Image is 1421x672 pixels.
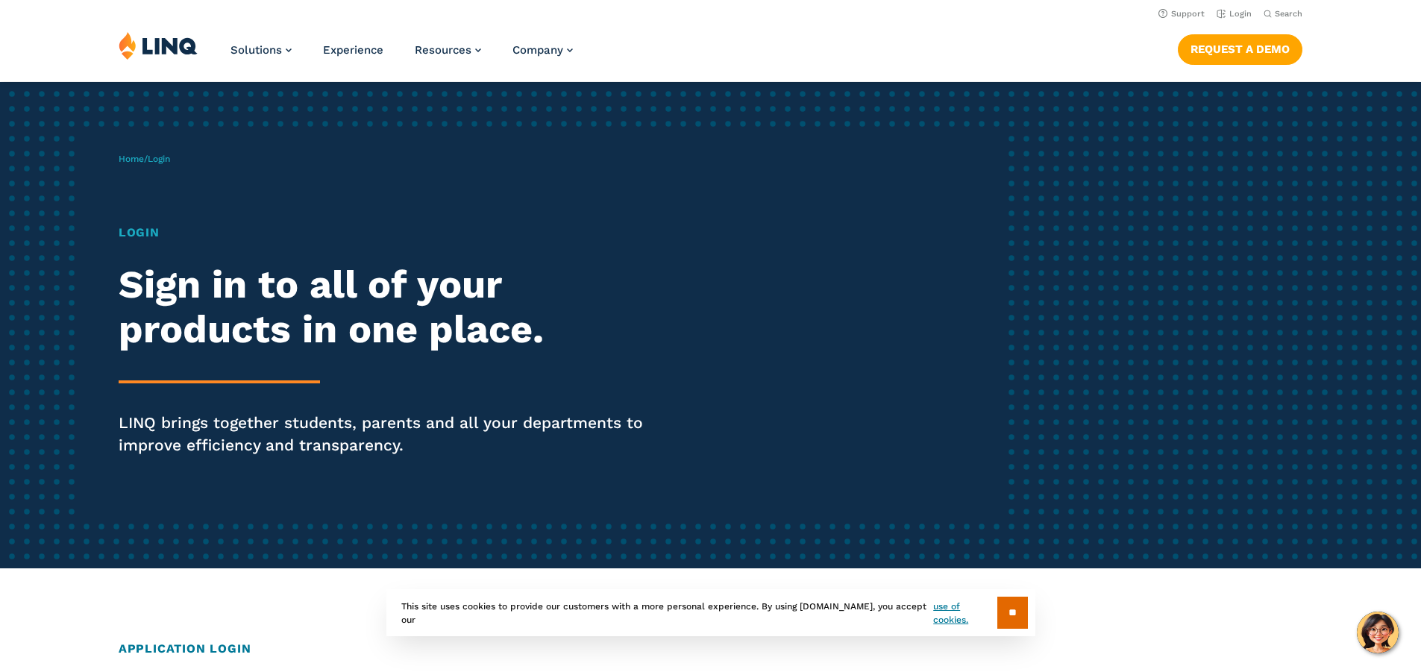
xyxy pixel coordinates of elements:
[230,43,292,57] a: Solutions
[1178,31,1302,64] nav: Button Navigation
[148,154,170,164] span: Login
[415,43,481,57] a: Resources
[230,43,282,57] span: Solutions
[1264,8,1302,19] button: Open Search Bar
[119,224,666,242] h1: Login
[1275,9,1302,19] span: Search
[119,154,170,164] span: /
[119,412,666,456] p: LINQ brings together students, parents and all your departments to improve efficiency and transpa...
[512,43,563,57] span: Company
[933,600,997,627] a: use of cookies.
[1178,34,1302,64] a: Request a Demo
[1217,9,1252,19] a: Login
[119,154,144,164] a: Home
[386,589,1035,636] div: This site uses cookies to provide our customers with a more personal experience. By using [DOMAIN...
[230,31,573,81] nav: Primary Navigation
[323,43,383,57] a: Experience
[415,43,471,57] span: Resources
[119,263,666,352] h2: Sign in to all of your products in one place.
[119,31,198,60] img: LINQ | K‑12 Software
[512,43,573,57] a: Company
[1357,612,1399,653] button: Hello, have a question? Let’s chat.
[1158,9,1205,19] a: Support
